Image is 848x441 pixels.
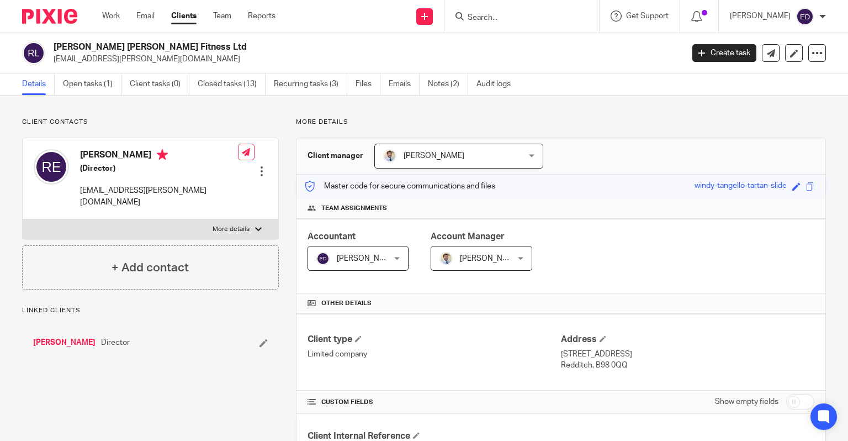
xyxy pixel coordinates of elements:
[213,225,250,234] p: More details
[248,11,275,22] a: Reports
[213,11,231,22] a: Team
[715,396,778,407] label: Show empty fields
[561,360,814,371] p: Redditch, B98 0QQ
[337,255,397,262] span: [PERSON_NAME]
[695,180,787,193] div: windy-tangello-tartan-slide
[22,9,77,24] img: Pixie
[305,181,495,192] p: Master code for secure communications and files
[308,334,561,345] h4: Client type
[356,73,380,95] a: Files
[80,149,238,163] h4: [PERSON_NAME]
[428,73,468,95] a: Notes (2)
[296,118,826,127] p: More details
[439,252,453,265] img: 1693835698283.jfif
[33,337,96,348] a: [PERSON_NAME]
[101,337,130,348] span: Director
[321,299,372,308] span: Other details
[22,73,55,95] a: Details
[34,149,69,185] img: svg%3E
[22,118,279,127] p: Client contacts
[102,11,120,22] a: Work
[171,11,197,22] a: Clients
[561,349,814,360] p: [STREET_ADDRESS]
[198,73,266,95] a: Closed tasks (13)
[130,73,189,95] a: Client tasks (0)
[404,152,464,160] span: [PERSON_NAME]
[389,73,420,95] a: Emails
[54,41,552,53] h2: [PERSON_NAME] [PERSON_NAME] Fitness Ltd
[22,306,279,315] p: Linked clients
[626,12,669,20] span: Get Support
[796,8,814,25] img: svg%3E
[730,11,791,22] p: [PERSON_NAME]
[460,255,521,262] span: [PERSON_NAME]
[321,204,387,213] span: Team assignments
[431,232,505,241] span: Account Manager
[63,73,121,95] a: Open tasks (1)
[136,11,155,22] a: Email
[316,252,330,265] img: svg%3E
[308,150,363,161] h3: Client manager
[476,73,519,95] a: Audit logs
[274,73,347,95] a: Recurring tasks (3)
[383,149,396,162] img: 1693835698283.jfif
[308,232,356,241] span: Accountant
[308,398,561,407] h4: CUSTOM FIELDS
[692,44,756,62] a: Create task
[112,259,189,276] h4: + Add contact
[80,163,238,174] h5: (Director)
[467,13,566,23] input: Search
[54,54,676,65] p: [EMAIL_ADDRESS][PERSON_NAME][DOMAIN_NAME]
[80,185,238,208] p: [EMAIL_ADDRESS][PERSON_NAME][DOMAIN_NAME]
[22,41,45,65] img: svg%3E
[561,334,814,345] h4: Address
[157,149,168,160] i: Primary
[308,349,561,360] p: Limited company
